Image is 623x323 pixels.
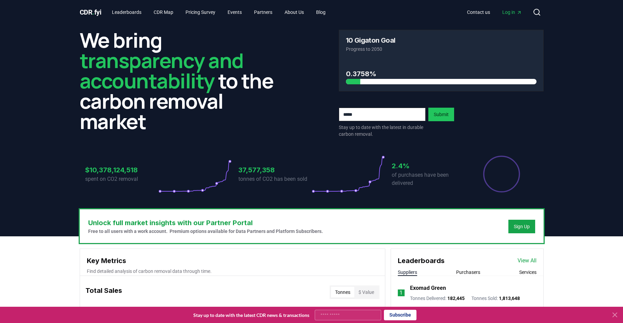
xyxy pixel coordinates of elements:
span: 182,445 [447,296,465,301]
button: $ Value [354,287,378,298]
button: Tonnes [331,287,354,298]
a: Sign Up [514,223,530,230]
h3: Total Sales [85,285,122,299]
a: CDR.fyi [80,7,101,17]
p: 1 [400,289,403,297]
h3: 10 Gigaton Goal [346,37,395,44]
h3: $10,378,124,518 [85,165,158,175]
button: Sign Up [508,220,535,233]
a: Contact us [462,6,495,18]
h2: We bring to the carbon removal market [80,30,285,131]
a: Exomad Green [410,284,446,292]
a: Leaderboards [106,6,147,18]
h3: Key Metrics [87,256,378,266]
p: Stay up to date with the latest in durable carbon removal. [339,124,426,137]
a: View All [518,257,537,265]
span: CDR fyi [80,8,101,16]
span: Log in [502,9,522,16]
h3: Unlock full market insights with our Partner Portal [88,218,323,228]
span: 1,813,648 [499,296,520,301]
button: Services [519,269,537,276]
a: Events [222,6,247,18]
a: CDR Map [148,6,179,18]
span: transparency and accountability [80,46,244,94]
p: Tonnes Delivered : [410,295,465,302]
a: About Us [279,6,309,18]
p: Tonnes Sold : [471,295,520,302]
p: Progress to 2050 [346,46,537,52]
h3: 2.4% [392,161,465,171]
p: Find detailed analysis of carbon removal data through time. [87,268,378,275]
p: tonnes of CO2 has been sold [238,175,312,183]
p: of purchases have been delivered [392,171,465,187]
h3: 0.3758% [346,69,537,79]
p: spent on CO2 removal [85,175,158,183]
p: Free to all users with a work account. Premium options available for Data Partners and Platform S... [88,228,323,235]
a: Blog [311,6,331,18]
nav: Main [462,6,527,18]
a: Partners [249,6,278,18]
a: Pricing Survey [180,6,221,18]
button: Submit [428,108,454,121]
button: Purchasers [456,269,480,276]
div: Percentage of sales delivered [483,155,521,193]
button: Suppliers [398,269,417,276]
span: . [92,8,94,16]
nav: Main [106,6,331,18]
h3: Leaderboards [398,256,445,266]
a: Log in [497,6,527,18]
h3: 37,577,358 [238,165,312,175]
